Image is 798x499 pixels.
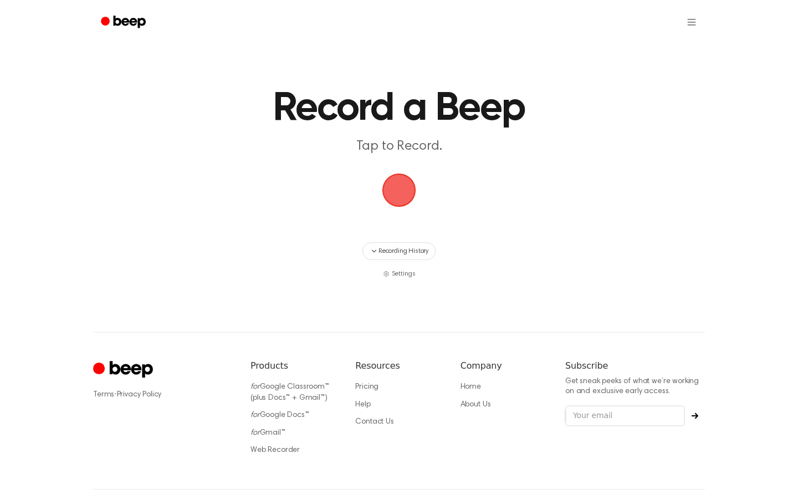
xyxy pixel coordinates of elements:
[355,401,370,409] a: Help
[120,89,678,129] h1: Record a Beep
[355,383,378,391] a: Pricing
[355,418,393,426] a: Contact Us
[565,377,705,396] p: Get sneak peeks of what we’re working on and exclusive early access.
[250,359,337,373] h6: Products
[250,429,285,437] a: forGmail™
[250,429,260,437] i: for
[382,174,416,207] img: Beep Logo
[117,391,162,399] a: Privacy Policy
[250,383,329,402] a: forGoogle Classroom™ (plus Docs™ + Gmail™)
[565,359,705,373] h6: Subscribe
[461,383,481,391] a: Home
[392,269,416,279] span: Settings
[383,269,416,279] button: Settings
[685,413,705,419] button: Subscribe
[378,246,428,256] span: Recording History
[250,446,300,454] a: Web Recorder
[250,411,309,419] a: forGoogle Docs™
[93,391,114,399] a: Terms
[93,12,156,33] a: Beep
[461,401,491,409] a: About Us
[362,242,436,260] button: Recording History
[461,359,548,373] h6: Company
[250,383,260,391] i: for
[678,9,705,35] button: Open menu
[250,411,260,419] i: for
[355,359,442,373] h6: Resources
[93,389,233,400] div: ·
[565,405,685,426] input: Your email
[93,359,156,381] a: Cruip
[186,138,612,156] p: Tap to Record.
